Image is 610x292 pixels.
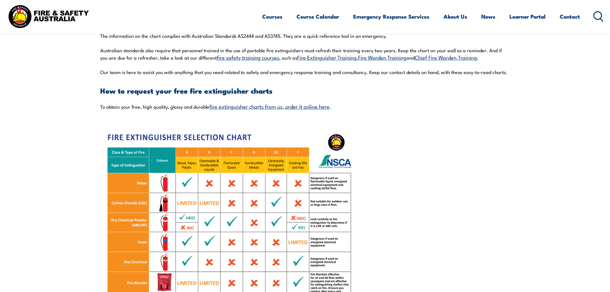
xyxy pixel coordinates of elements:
p: Our team is here to assist you with anything that you need related to safety and emergency respon... [100,69,510,75]
a: Chief Fire Warden Training [415,53,477,61]
a: News [481,8,495,25]
a: Fire Extinguisher Training [297,53,357,61]
a: About Us [443,8,467,25]
p: To obtain your free, high quality, glossy and durable . [100,103,510,110]
a: Contact [560,8,580,25]
a: Learner Portal [509,8,546,25]
h3: How to request your free fire extinguisher charts [100,87,510,94]
a: Courses [262,8,282,25]
a: fire safety training courses [217,53,279,61]
p: The information on the chart complies with Australian Standards AS2444 and AS3745. They are a qui... [100,33,510,39]
a: fire extinguisher charts from us, order it online here [209,102,329,110]
a: Course Calendar [297,8,339,25]
a: Fire Warden Training [358,53,407,61]
a: Emergency Response Services [353,8,429,25]
p: Australian standards also require that personnel trained in the use of portable fire extinguisher... [100,47,510,61]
